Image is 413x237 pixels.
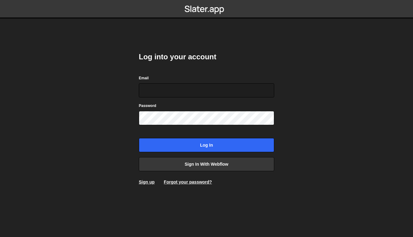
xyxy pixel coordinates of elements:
a: Forgot your password? [164,180,212,184]
label: Password [139,103,156,109]
a: Sign in with Webflow [139,157,274,171]
h2: Log into your account [139,52,274,62]
a: Sign up [139,180,154,184]
label: Email [139,75,149,81]
input: Log in [139,138,274,152]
